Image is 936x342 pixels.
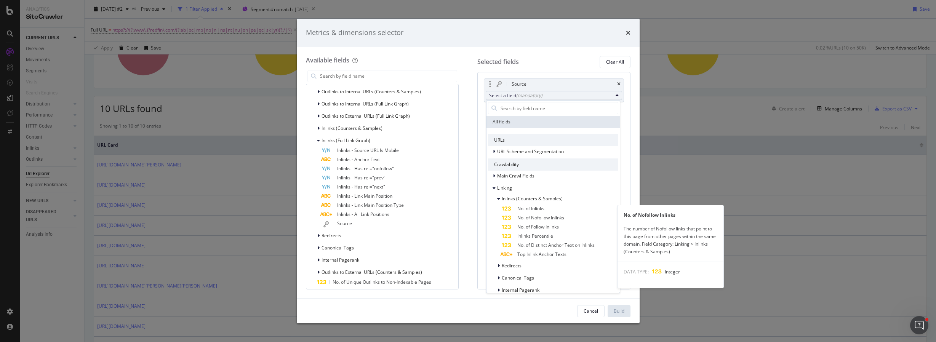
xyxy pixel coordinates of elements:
[497,173,534,179] span: Main Crawl Fields
[337,156,380,163] span: Inlinks - Anchor Text
[517,242,595,248] span: No. of Distinct Anchor Text on Inlinks
[517,251,566,257] span: Top Inlink Anchor Texts
[337,184,385,190] span: Inlinks - Has rel="next"
[516,92,542,99] div: (mandatory)
[337,193,392,199] span: Inlinks - Link Main Position
[488,158,618,171] div: Crawlability
[517,214,564,221] span: No. of Nofollow Inlinks
[322,88,421,95] span: Outlinks to Internal URLs (Counters & Samples)
[617,82,621,86] div: times
[624,268,649,275] span: DATA TYPE:
[322,245,354,251] span: Canonical Tags
[489,92,613,99] div: Select a field
[322,232,341,239] span: Redirects
[497,185,512,191] span: Linking
[297,19,640,323] div: modal
[618,211,723,219] div: No. of Nofollow Inlinks
[618,225,723,256] div: The number of Nofollow links that point to this page from other pages within the same domain. Fie...
[512,80,526,88] div: Source
[317,78,332,84] span: Linking
[337,174,386,181] span: Inlinks - Has rel="prev"
[502,262,522,269] span: Redirects
[502,195,563,202] span: Inlinks (Counters & Samples)
[517,205,544,212] span: No. of Inlinks
[626,28,630,38] div: times
[306,56,349,64] div: Available fields
[517,224,559,230] span: No. of Follow Inlinks
[337,147,399,153] span: Inlinks - Source URL Is Mobile
[322,113,410,119] span: Outlinks to External URLs (Full Link Graph)
[910,316,928,334] iframe: Intercom live chat
[577,305,605,317] button: Cancel
[337,211,389,217] span: Inlinks - All Link Positions
[502,287,539,293] span: Internal Pagerank
[477,58,519,66] div: Selected fields
[608,305,630,317] button: Build
[606,59,624,65] div: Clear All
[500,102,618,114] input: Search by field name
[517,233,553,239] span: Inlinks Percentile
[337,165,394,172] span: Inlinks - Has rel="nofollow"
[486,116,620,128] div: All fields
[614,308,624,314] div: Build
[322,257,359,263] span: Internal Pagerank
[306,28,403,38] div: Metrics & dimensions selector
[497,148,564,155] span: URL Scheme and Segmentation
[337,220,352,227] span: Source
[319,70,457,82] input: Search by field name
[322,125,382,131] span: Inlinks (Counters & Samples)
[486,91,622,100] button: Select a field(mandatory)
[600,56,630,68] button: Clear All
[584,308,598,314] div: Cancel
[337,202,404,208] span: Inlinks - Link Main Position Type
[484,78,624,102] div: SourcetimesSelect a field(mandatory)All fieldsURLsURL Scheme and SegmentationCrawlabilityMain Cra...
[488,134,618,146] div: URLs
[322,269,422,275] span: Outlinks to External URLs (Counters & Samples)
[502,275,534,281] span: Canonical Tags
[322,101,409,107] span: Outlinks to Internal URLs (Full Link Graph)
[333,279,431,285] span: No. of Unique Outlinks to Non-Indexable Pages
[322,137,370,144] span: Inlinks (Full Link Graph)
